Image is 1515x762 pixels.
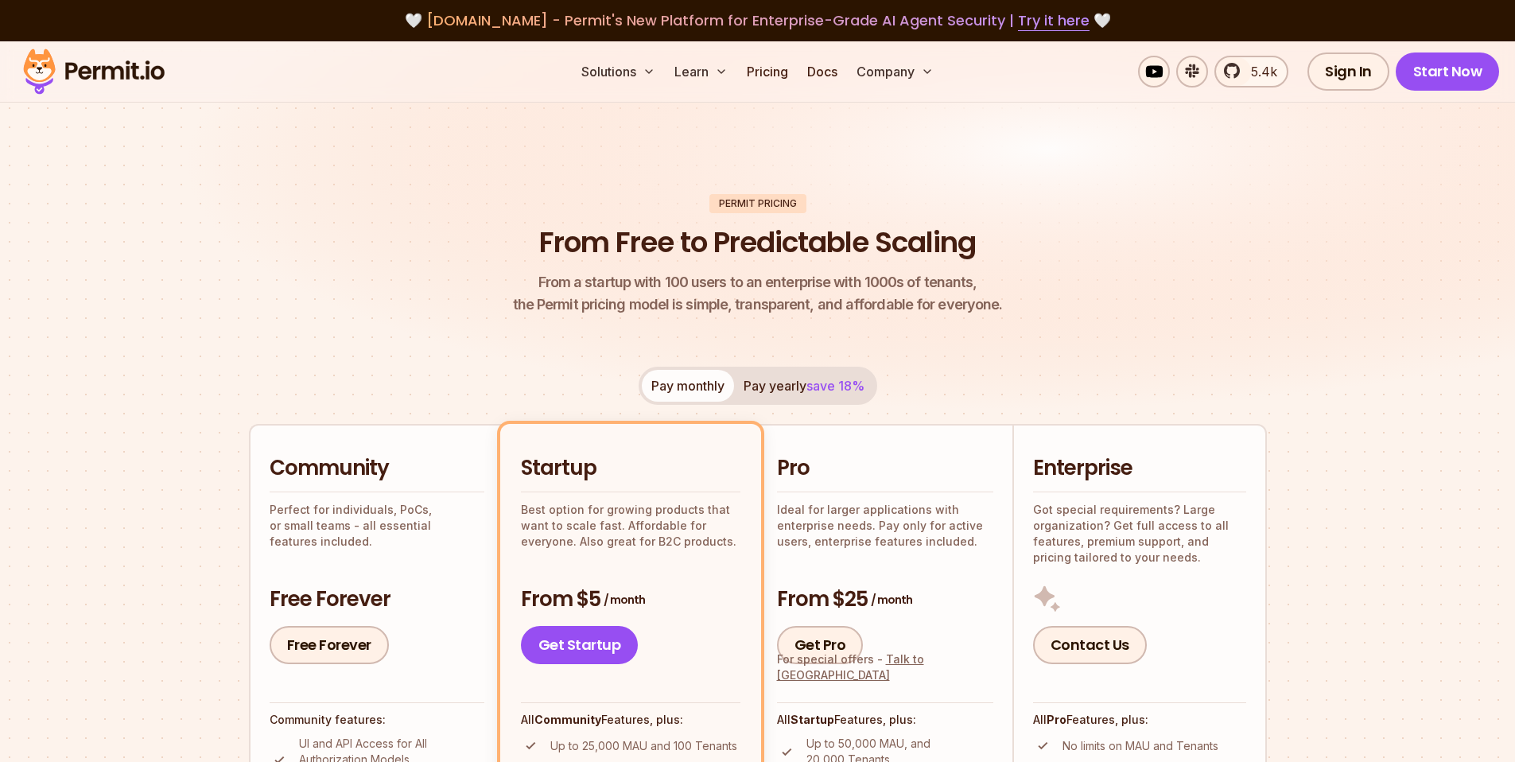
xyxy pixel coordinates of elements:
[806,378,864,394] span: save 18%
[575,56,662,87] button: Solutions
[1033,626,1147,664] a: Contact Us
[801,56,844,87] a: Docs
[16,45,172,99] img: Permit logo
[1033,502,1246,566] p: Got special requirements? Large organization? Get full access to all features, premium support, a...
[1062,738,1218,754] p: No limits on MAU and Tenants
[850,56,940,87] button: Company
[1018,10,1090,31] a: Try it here
[777,712,993,728] h4: All Features, plus:
[1033,454,1246,483] h2: Enterprise
[534,713,601,726] strong: Community
[521,585,740,614] h3: From $5
[426,10,1090,30] span: [DOMAIN_NAME] - Permit's New Platform for Enterprise-Grade AI Agent Security |
[871,592,912,608] span: / month
[270,626,389,664] a: Free Forever
[734,370,874,402] button: Pay yearlysave 18%
[777,585,993,614] h3: From $25
[521,502,740,550] p: Best option for growing products that want to scale fast. Affordable for everyone. Also great for...
[1396,52,1500,91] a: Start Now
[1033,712,1246,728] h4: All Features, plus:
[604,592,645,608] span: / month
[270,585,484,614] h3: Free Forever
[740,56,794,87] a: Pricing
[1047,713,1066,726] strong: Pro
[1307,52,1389,91] a: Sign In
[270,454,484,483] h2: Community
[521,454,740,483] h2: Startup
[513,271,1003,316] p: the Permit pricing model is simple, transparent, and affordable for everyone.
[777,626,864,664] a: Get Pro
[521,712,740,728] h4: All Features, plus:
[539,223,976,262] h1: From Free to Predictable Scaling
[38,10,1477,32] div: 🤍 🤍
[513,271,1003,294] span: From a startup with 100 users to an enterprise with 1000s of tenants,
[777,651,993,683] div: For special offers -
[668,56,734,87] button: Learn
[709,194,806,213] div: Permit Pricing
[1241,62,1277,81] span: 5.4k
[550,738,737,754] p: Up to 25,000 MAU and 100 Tenants
[777,454,993,483] h2: Pro
[521,626,639,664] a: Get Startup
[791,713,834,726] strong: Startup
[270,712,484,728] h4: Community features:
[777,502,993,550] p: Ideal for larger applications with enterprise needs. Pay only for active users, enterprise featur...
[270,502,484,550] p: Perfect for individuals, PoCs, or small teams - all essential features included.
[1214,56,1288,87] a: 5.4k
